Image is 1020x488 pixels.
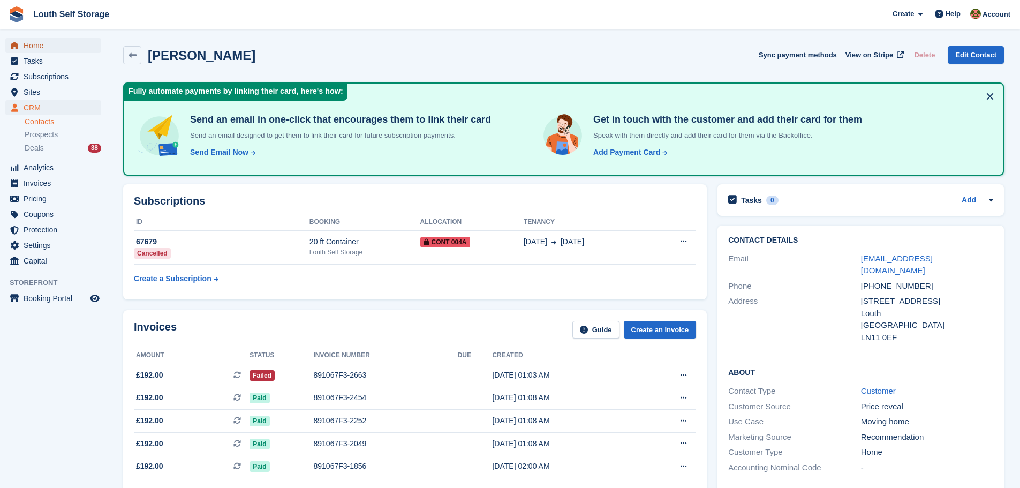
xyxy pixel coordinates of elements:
[250,439,269,449] span: Paid
[136,392,163,403] span: £192.00
[5,54,101,69] a: menu
[728,236,993,245] h2: Contact Details
[134,269,218,289] a: Create a Subscription
[124,84,347,101] div: Fully automate payments by linking their card, here's how:
[741,196,762,205] h2: Tasks
[759,46,837,64] button: Sync payment methods
[970,9,981,19] img: Andy Smith
[728,366,993,377] h2: About
[589,147,668,158] a: Add Payment Card
[24,54,88,69] span: Tasks
[25,142,101,154] a: Deals 38
[728,462,860,474] div: Accounting Nominal Code
[420,237,470,247] span: Cont 004A
[5,253,101,268] a: menu
[29,5,114,23] a: Louth Self Storage
[5,222,101,237] a: menu
[24,176,88,191] span: Invoices
[134,248,171,259] div: Cancelled
[728,253,860,277] div: Email
[186,114,491,126] h4: Send an email in one-click that encourages them to link their card
[766,196,779,205] div: 0
[841,46,906,64] a: View on Stripe
[5,291,101,306] a: menu
[24,85,88,100] span: Sites
[589,114,862,126] h4: Get in touch with the customer and add their card for them
[250,393,269,403] span: Paid
[910,46,939,64] button: Delete
[492,392,639,403] div: [DATE] 01:08 AM
[314,370,458,381] div: 891067F3-2663
[728,431,860,444] div: Marketing Source
[624,321,697,339] a: Create an Invoice
[309,214,420,231] th: Booking
[861,295,993,307] div: [STREET_ADDRESS]
[88,144,101,153] div: 38
[5,38,101,53] a: menu
[88,292,101,305] a: Preview store
[420,214,524,231] th: Allocation
[24,291,88,306] span: Booking Portal
[861,332,993,344] div: LN11 0EF
[948,46,1004,64] a: Edit Contact
[5,207,101,222] a: menu
[861,401,993,413] div: Price reveal
[861,416,993,428] div: Moving home
[314,438,458,449] div: 891067F3-2049
[24,222,88,237] span: Protection
[134,321,177,339] h2: Invoices
[728,401,860,413] div: Customer Source
[24,38,88,53] span: Home
[861,307,993,320] div: Louth
[5,238,101,253] a: menu
[728,295,860,343] div: Address
[148,48,255,63] h2: [PERSON_NAME]
[983,9,1010,20] span: Account
[589,130,862,141] p: Speak with them directly and add their card for them via the Backoffice.
[25,130,58,140] span: Prospects
[893,9,914,19] span: Create
[9,6,25,22] img: stora-icon-8386f47178a22dfd0bd8f6a31ec36ba5ce8667c1dd55bd0f319d3a0aa187defe.svg
[541,114,585,157] img: get-in-touch-e3e95b6451f4e49772a6039d3abdde126589d6f45a760754adfa51be33bf0f70.svg
[24,207,88,222] span: Coupons
[458,347,493,364] th: Due
[5,191,101,206] a: menu
[492,347,639,364] th: Created
[861,386,896,395] a: Customer
[561,236,584,247] span: [DATE]
[5,85,101,100] a: menu
[24,100,88,115] span: CRM
[186,130,491,141] p: Send an email designed to get them to link their card for future subscription payments.
[314,461,458,472] div: 891067F3-1856
[861,446,993,459] div: Home
[728,416,860,428] div: Use Case
[10,277,107,288] span: Storefront
[134,236,309,247] div: 67679
[946,9,961,19] span: Help
[24,69,88,84] span: Subscriptions
[136,461,163,472] span: £192.00
[492,415,639,426] div: [DATE] 01:08 AM
[134,214,309,231] th: ID
[845,50,893,61] span: View on Stripe
[728,385,860,397] div: Contact Type
[24,238,88,253] span: Settings
[524,236,547,247] span: [DATE]
[24,160,88,175] span: Analytics
[136,438,163,449] span: £192.00
[5,176,101,191] a: menu
[314,392,458,403] div: 891067F3-2454
[134,347,250,364] th: Amount
[24,253,88,268] span: Capital
[728,280,860,292] div: Phone
[861,431,993,444] div: Recommendation
[25,143,44,153] span: Deals
[524,214,649,231] th: Tenancy
[728,446,860,459] div: Customer Type
[5,160,101,175] a: menu
[314,415,458,426] div: 891067F3-2252
[250,370,275,381] span: Failed
[134,195,696,207] h2: Subscriptions
[250,347,313,364] th: Status
[492,461,639,472] div: [DATE] 02:00 AM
